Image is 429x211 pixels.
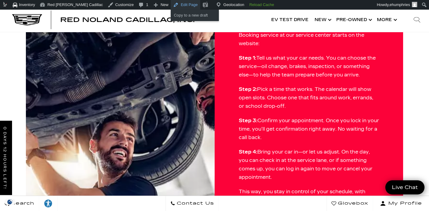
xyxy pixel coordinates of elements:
[60,17,194,23] a: Red Noland Cadillac, Inc.
[268,8,312,32] a: EV Test Drive
[405,8,429,32] div: Search
[239,86,257,92] strong: Step 2:
[9,199,34,208] span: Search
[3,199,17,205] img: Opt-Out Icon
[39,196,58,211] a: Explore your accessibility options
[239,149,257,155] strong: Step 4:
[239,118,257,123] strong: Step 3:
[373,196,429,211] button: Open user profile menu
[239,116,379,142] p: Confirm your appointment. Once you lock in your time, you’ll get confirmation right away. No wait...
[312,8,333,32] a: New
[166,196,219,211] a: Contact Us
[333,8,374,32] a: Pre-Owned
[12,14,42,26] img: Cadillac Dark Logo with Cadillac White Text
[390,2,410,7] span: ehumphries
[239,31,379,48] p: Booking service at our service center starts on the website:
[239,54,379,79] p: Tell us what your car needs. You can choose the service—oil change, brakes, inspection, or someth...
[327,196,373,211] a: Glovebox
[239,55,256,61] strong: Step 1:
[39,199,57,208] div: Explore your accessibility options
[3,199,17,205] section: Click to Open Cookie Consent Modal
[175,199,214,208] span: Contact Us
[239,148,379,182] p: Bring your car in—or let us adjust. On the day, you can check in at the service lane, or if somet...
[239,188,379,204] p: This way, you stay in control of your schedule, with everything laid out clearly from start to fi...
[171,11,219,19] a: Copy to a new draft
[249,2,274,7] strong: Reload Cache
[389,184,421,191] span: Live Chat
[385,180,424,194] a: Live Chat
[374,8,399,32] button: More
[336,199,368,208] span: Glovebox
[386,199,422,208] span: My Profile
[60,16,194,23] span: Red Noland Cadillac, Inc.
[239,85,379,110] p: Pick a time that works. The calendar will show open slots. Choose one that fits around work, erra...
